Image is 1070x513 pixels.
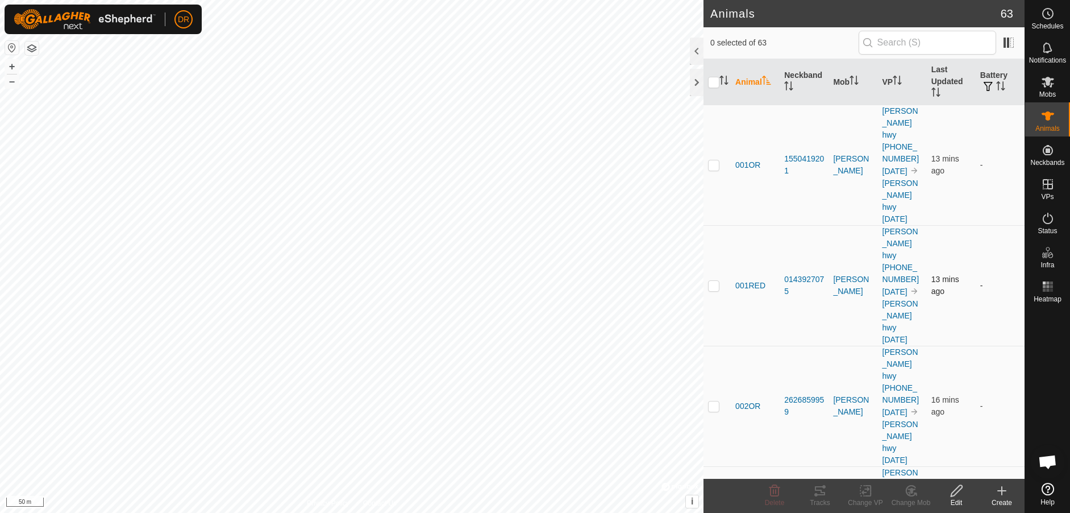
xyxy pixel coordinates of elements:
span: 001OR [735,159,760,171]
span: Notifications [1029,57,1066,64]
a: [PERSON_NAME] hwy [DATE] [882,420,918,465]
p-sorticon: Activate to sort [719,77,728,86]
span: Mobs [1039,91,1056,98]
th: Mob [828,59,877,105]
div: Change Mob [888,498,934,508]
span: Status [1038,227,1057,234]
div: 0143927075 [784,274,824,297]
span: Delete [765,499,785,507]
img: to [910,287,919,296]
th: Last Updated [927,59,976,105]
p-sorticon: Activate to sort [850,77,859,86]
div: Change VP [843,498,888,508]
td: - [976,346,1025,466]
div: Edit [934,498,979,508]
a: [PERSON_NAME] hwy [PHONE_NUMBER][DATE] [882,227,919,296]
td: - [976,225,1025,346]
th: Neckband [780,59,828,105]
span: 13 Oct 2025, 8:07 am [931,275,959,296]
span: 13 Oct 2025, 8:05 am [931,395,959,416]
span: Animals [1035,125,1060,132]
div: [PERSON_NAME] [833,274,873,297]
div: [PERSON_NAME] [833,153,873,177]
a: [PERSON_NAME] hwy [PHONE_NUMBER][DATE] [882,347,919,417]
div: [PERSON_NAME] [833,394,873,418]
div: 1550419201 [784,153,824,177]
h2: Animals [710,7,1001,20]
div: Create [979,498,1025,508]
td: - [976,105,1025,225]
span: 001RED [735,280,765,292]
p-sorticon: Activate to sort [931,89,940,98]
span: Help [1040,499,1055,506]
p-sorticon: Activate to sort [893,77,902,86]
span: DR [178,14,189,26]
button: Map Layers [25,42,39,55]
p-sorticon: Activate to sort [784,83,793,92]
button: + [5,60,19,73]
a: [PERSON_NAME] hwy [DATE] [882,299,918,344]
a: [PERSON_NAME] hwy [PHONE_NUMBER][DATE] [882,106,919,176]
button: i [686,495,698,508]
span: 002OR [735,400,760,412]
input: Search (S) [859,31,996,55]
span: Heatmap [1034,296,1061,303]
button: Reset Map [5,41,19,55]
div: Tracks [797,498,843,508]
a: Help [1025,478,1070,510]
span: VPs [1041,193,1054,200]
a: [PERSON_NAME] hwy [DATE] [882,179,918,224]
img: to [910,407,919,416]
span: Neckbands [1030,159,1064,166]
img: to [910,166,919,175]
p-sorticon: Activate to sort [762,77,771,86]
div: Open chat [1031,445,1065,479]
span: Schedules [1031,23,1063,30]
img: Gallagher Logo [14,9,156,30]
div: 2626859959 [784,394,824,418]
span: i [691,497,693,506]
span: 0 selected of 63 [710,37,859,49]
button: – [5,75,19,88]
span: 63 [1001,5,1013,22]
th: Battery [976,59,1025,105]
th: Animal [731,59,780,105]
a: Contact Us [363,498,397,508]
a: Privacy Policy [307,498,349,508]
span: Infra [1040,262,1054,268]
th: VP [878,59,927,105]
p-sorticon: Activate to sort [996,83,1005,92]
span: 13 Oct 2025, 8:07 am [931,154,959,175]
